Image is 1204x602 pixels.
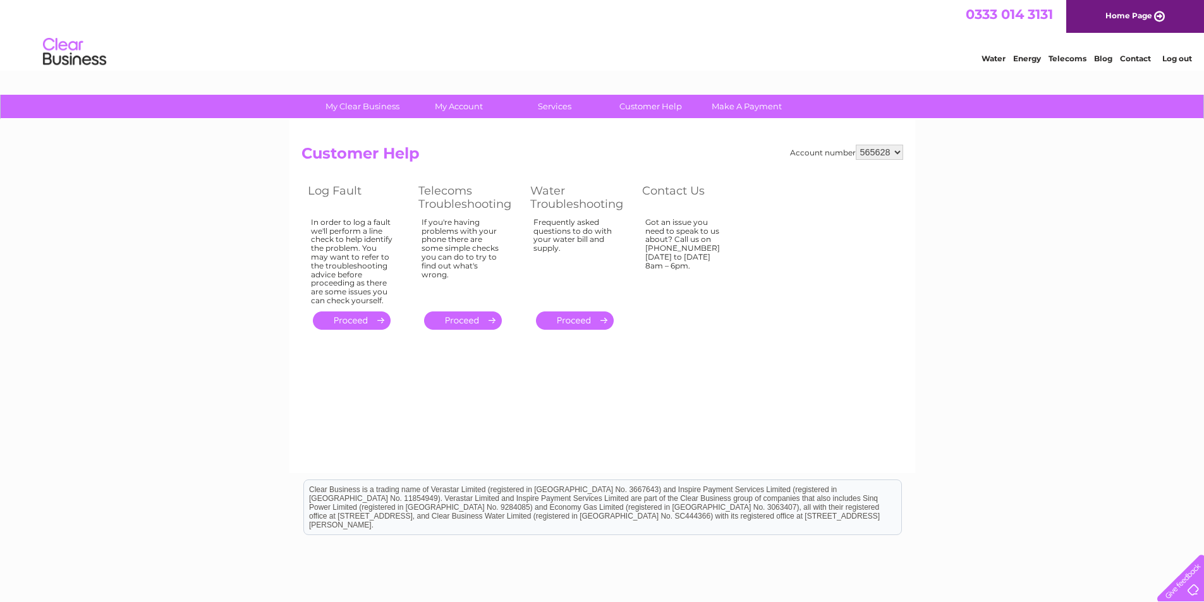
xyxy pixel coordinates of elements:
a: Services [502,95,607,118]
a: My Account [406,95,511,118]
div: Account number [790,145,903,160]
a: Blog [1094,54,1112,63]
a: Water [982,54,1006,63]
a: Telecoms [1049,54,1086,63]
a: Contact [1120,54,1151,63]
a: Log out [1162,54,1192,63]
th: Log Fault [301,181,412,214]
a: Customer Help [599,95,703,118]
a: My Clear Business [310,95,415,118]
div: Clear Business is a trading name of Verastar Limited (registered in [GEOGRAPHIC_DATA] No. 3667643... [304,7,901,61]
a: . [313,311,391,330]
div: In order to log a fault we'll perform a line check to help identify the problem. You may want to ... [311,218,393,305]
div: Got an issue you need to speak to us about? Call us on [PHONE_NUMBER] [DATE] to [DATE] 8am – 6pm. [645,218,727,300]
div: Frequently asked questions to do with your water bill and supply. [533,218,617,300]
th: Telecoms Troubleshooting [412,181,524,214]
a: . [536,311,614,330]
a: 0333 014 3131 [966,6,1053,22]
a: Make A Payment [695,95,799,118]
h2: Customer Help [301,145,903,169]
a: Energy [1013,54,1041,63]
div: If you're having problems with your phone there are some simple checks you can do to try to find ... [422,218,505,300]
th: Water Troubleshooting [524,181,636,214]
img: logo.png [42,33,107,71]
th: Contact Us [636,181,746,214]
a: . [424,311,502,330]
